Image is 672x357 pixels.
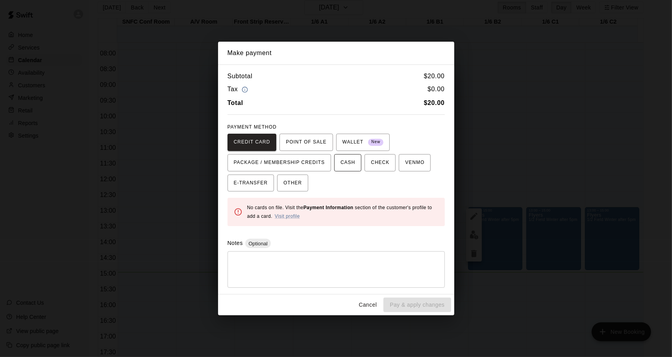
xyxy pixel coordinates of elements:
[304,205,354,210] b: Payment Information
[228,71,253,81] h6: Subtotal
[280,134,333,151] button: POINT OF SALE
[275,213,300,219] a: Visit profile
[424,71,445,81] h6: $ 20.00
[218,42,454,64] h2: Make payment
[228,99,243,106] b: Total
[228,134,277,151] button: CREDIT CARD
[247,205,432,219] span: No cards on file. Visit the section of the customer's profile to add a card.
[341,156,355,169] span: CASH
[428,84,444,95] h6: $ 0.00
[277,175,308,192] button: OTHER
[334,154,361,171] button: CASH
[424,99,445,106] b: $ 20.00
[405,156,424,169] span: VENMO
[336,134,390,151] button: WALLET New
[355,298,380,312] button: Cancel
[283,177,302,190] span: OTHER
[228,124,277,130] span: PAYMENT METHOD
[234,136,270,149] span: CREDIT CARD
[234,177,268,190] span: E-TRANSFER
[228,154,331,171] button: PACKAGE / MEMBERSHIP CREDITS
[234,156,325,169] span: PACKAGE / MEMBERSHIP CREDITS
[399,154,431,171] button: VENMO
[371,156,389,169] span: CHECK
[245,241,270,247] span: Optional
[228,240,243,246] label: Notes
[342,136,384,149] span: WALLET
[365,154,396,171] button: CHECK
[228,84,250,95] h6: Tax
[228,175,274,192] button: E-TRANSFER
[286,136,326,149] span: POINT OF SALE
[368,137,383,147] span: New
